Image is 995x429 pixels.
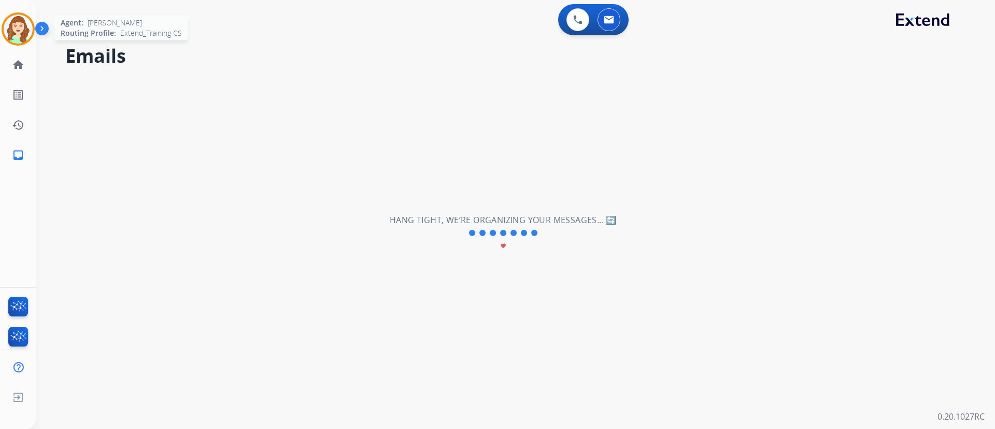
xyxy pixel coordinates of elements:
[390,214,617,226] h2: Hang tight, we’re organizing your messages... 🔄
[937,410,985,423] p: 0.20.1027RC
[61,28,116,38] span: Routing Profile:
[12,119,24,131] mat-icon: history
[65,46,970,66] h2: Emails
[12,59,24,71] mat-icon: home
[88,18,142,28] span: [PERSON_NAME]
[12,89,24,101] mat-icon: list_alt
[4,15,33,44] img: avatar
[12,149,24,161] mat-icon: inbox
[120,28,182,38] span: Extend_Training CS
[500,243,506,249] mat-icon: favorite
[61,18,83,28] span: Agent:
